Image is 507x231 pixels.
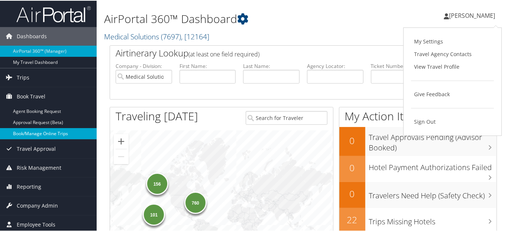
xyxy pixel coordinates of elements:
[188,49,259,58] span: (at least one field required)
[161,31,181,41] span: ( 7697 )
[339,134,365,146] h2: 0
[17,158,61,176] span: Risk Management
[17,177,41,195] span: Reporting
[339,161,365,173] h2: 0
[339,181,497,207] a: 0Travelers Need Help (Safety Check)
[17,68,29,86] span: Trips
[114,133,129,148] button: Zoom in
[449,11,495,19] span: [PERSON_NAME]
[114,149,129,163] button: Zoom out
[339,213,365,225] h2: 22
[146,172,168,194] div: 156
[104,10,370,26] h1: AirPortal 360™ Dashboard
[339,108,497,123] h1: My Action Items
[184,191,207,213] div: 760
[16,5,91,22] img: airportal-logo.png
[411,115,494,127] a: Sign Out
[116,46,459,59] h2: Airtinerary Lookup
[17,26,47,45] span: Dashboards
[17,139,56,157] span: Travel Approval
[369,158,497,172] h3: Hotel Payment Authorizations Failed
[444,4,503,26] a: [PERSON_NAME]
[339,155,497,181] a: 0Hotel Payment Authorizations Failed
[17,196,58,214] span: Company Admin
[411,47,494,60] a: Travel Agency Contacts
[339,187,365,199] h2: 0
[116,62,172,69] label: Company - Division:
[371,62,427,69] label: Ticket Number:
[307,62,364,69] label: Agency Locator:
[17,87,45,105] span: Book Travel
[181,31,209,41] span: , [ 12164 ]
[411,87,494,100] a: Give Feedback
[116,108,198,123] h1: Traveling [DATE]
[339,126,497,155] a: 0Travel Approvals Pending (Advisor Booked)
[243,62,300,69] label: Last Name:
[246,110,327,124] input: Search for Traveler
[180,62,236,69] label: First Name:
[143,202,165,225] div: 101
[369,186,497,200] h3: Travelers Need Help (Safety Check)
[411,60,494,72] a: View Travel Profile
[104,31,209,41] a: Medical Solutions
[411,35,494,47] a: My Settings
[369,128,497,152] h3: Travel Approvals Pending (Advisor Booked)
[369,212,497,226] h3: Trips Missing Hotels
